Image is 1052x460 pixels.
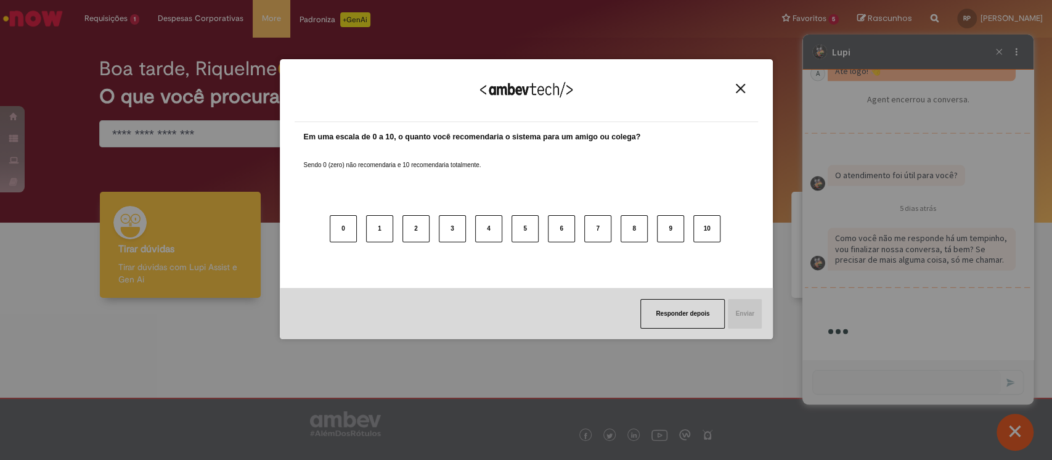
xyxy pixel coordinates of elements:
button: Close [732,83,749,94]
button: 9 [657,215,684,242]
button: 1 [366,215,393,242]
img: Close [736,84,745,93]
button: 0 [330,215,357,242]
button: 2 [402,215,430,242]
button: 7 [584,215,611,242]
button: 8 [621,215,648,242]
label: Sendo 0 (zero) não recomendaria e 10 recomendaria totalmente. [304,146,481,170]
label: Em uma escala de 0 a 10, o quanto você recomendaria o sistema para um amigo ou colega? [304,131,641,143]
button: Responder depois [640,299,725,329]
img: Logo Ambevtech [480,82,573,97]
button: 10 [693,215,720,242]
button: 5 [512,215,539,242]
button: 4 [475,215,502,242]
button: 6 [548,215,575,242]
button: 3 [439,215,466,242]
